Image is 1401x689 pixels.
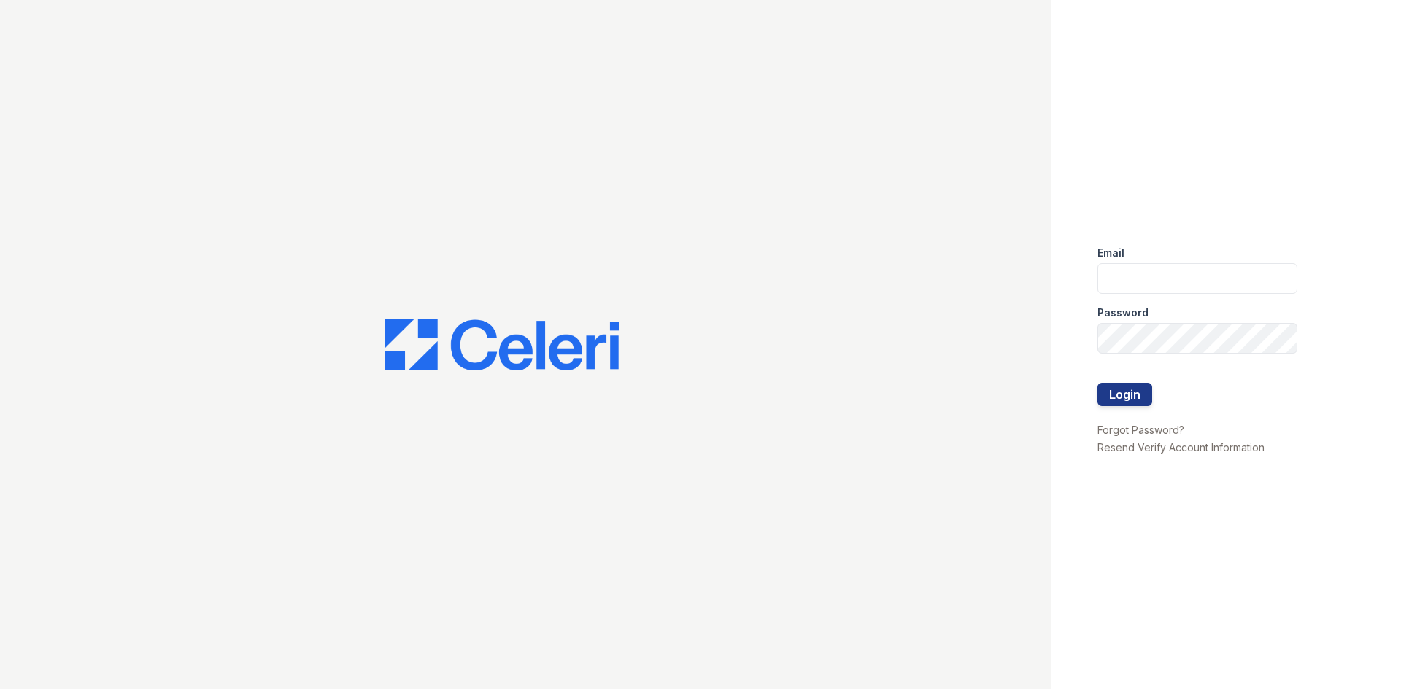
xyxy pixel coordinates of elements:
[1097,441,1265,454] a: Resend Verify Account Information
[385,319,619,371] img: CE_Logo_Blue-a8612792a0a2168367f1c8372b55b34899dd931a85d93a1a3d3e32e68fde9ad4.png
[1097,305,1149,320] label: Password
[1097,246,1124,260] label: Email
[1097,424,1184,436] a: Forgot Password?
[1097,383,1152,406] button: Login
